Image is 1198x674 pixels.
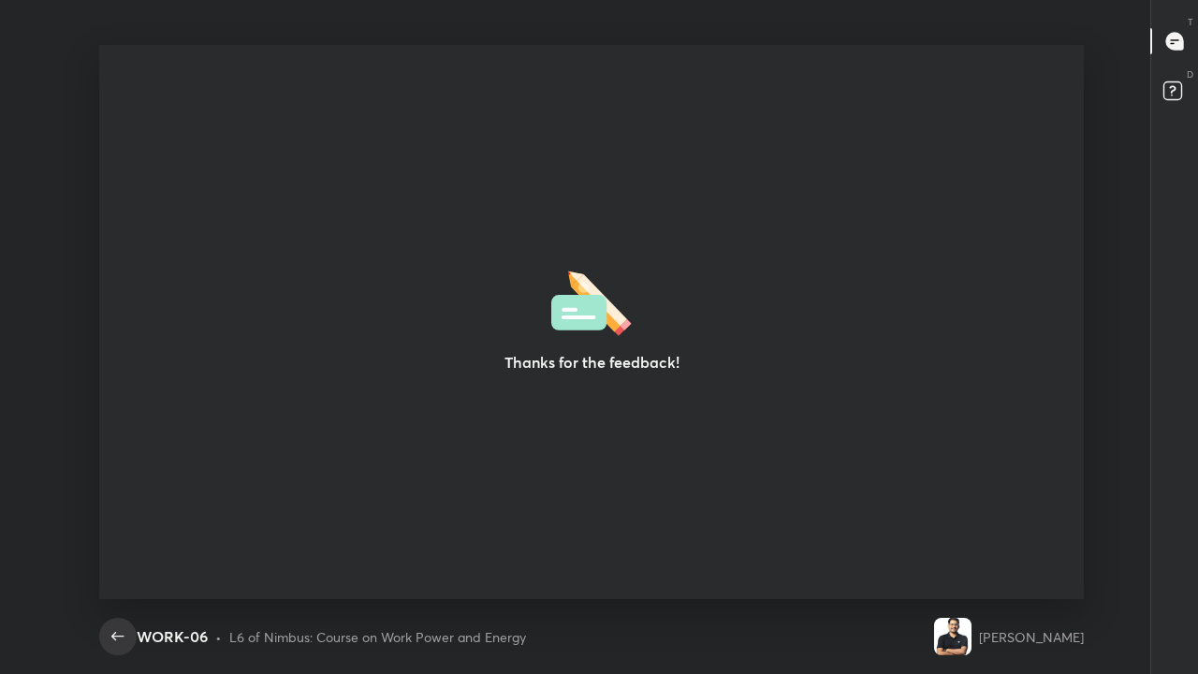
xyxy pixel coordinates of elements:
[979,627,1084,647] div: [PERSON_NAME]
[215,627,222,647] div: •
[551,265,632,336] img: feedbackThanks.36dea665.svg
[229,627,526,647] div: L6 of Nimbus: Course on Work Power and Energy
[1187,67,1193,81] p: D
[1188,15,1193,29] p: T
[137,625,208,648] div: WORK-06
[504,351,679,374] h3: Thanks for the feedback!
[934,618,972,655] img: ceabdeb00eb74dbfa2d72374b0a91b33.jpg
